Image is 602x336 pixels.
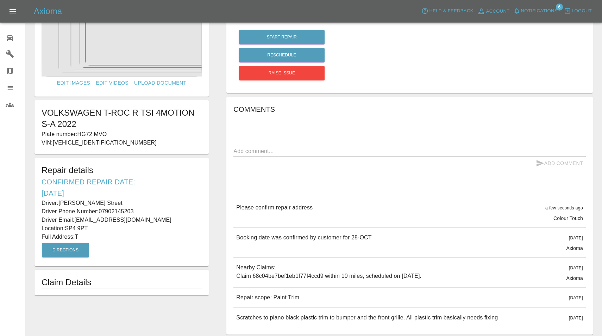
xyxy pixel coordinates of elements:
[236,203,313,212] p: Please confirm repair address
[239,48,325,62] button: Reschedule
[42,199,202,207] p: Driver: [PERSON_NAME] Street
[42,165,202,176] h5: Repair details
[42,176,202,199] h6: Confirmed Repair Date: [DATE]
[556,4,563,11] span: 6
[42,130,202,139] p: Plate number: HG72 MVO
[566,245,583,252] p: Axioma
[42,243,89,257] button: Directions
[420,6,475,17] button: Help & Feedback
[545,206,583,210] span: a few seconds ago
[486,7,510,16] span: Account
[569,295,583,300] span: [DATE]
[521,7,558,15] span: Notifications
[236,293,299,302] p: Repair scope: Paint Trim
[553,215,583,222] p: Colour Touch
[54,77,93,90] a: Edit Images
[239,30,325,44] button: Start Repair
[93,77,131,90] a: Edit Videos
[42,216,202,224] p: Driver Email: [EMAIL_ADDRESS][DOMAIN_NAME]
[569,265,583,270] span: [DATE]
[131,77,189,90] a: Upload Document
[42,207,202,216] p: Driver Phone Number: 07902145203
[42,139,202,147] p: VIN: [VEHICLE_IDENTIFICATION_NUMBER]
[236,313,498,322] p: Scratches to piano black plastic trim to bumper and the front grille. All plastic trim basically ...
[233,104,586,115] h6: Comments
[572,7,592,15] span: Logout
[239,66,325,80] button: Raise issue
[236,233,371,242] p: Booking date was confirmed by customer for 28-OCT
[562,6,594,17] button: Logout
[42,107,202,130] h1: VOLKSWAGEN T-ROC R TSI 4MOTION S-A 2022
[429,7,473,15] span: Help & Feedback
[34,6,62,17] h5: Axioma
[569,236,583,240] span: [DATE]
[42,224,202,233] p: Location: SP4 9PT
[4,3,21,20] button: Open drawer
[512,6,559,17] button: Notifications
[42,277,202,288] h1: Claim Details
[569,316,583,320] span: [DATE]
[42,233,202,241] p: Full Address: T
[475,6,512,17] a: Account
[236,263,421,280] p: Nearby Claims: Claim 68c04be7bef1eb1f77f4ccd9 within 10 miles, scheduled on [DATE].
[566,275,583,282] p: Axioma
